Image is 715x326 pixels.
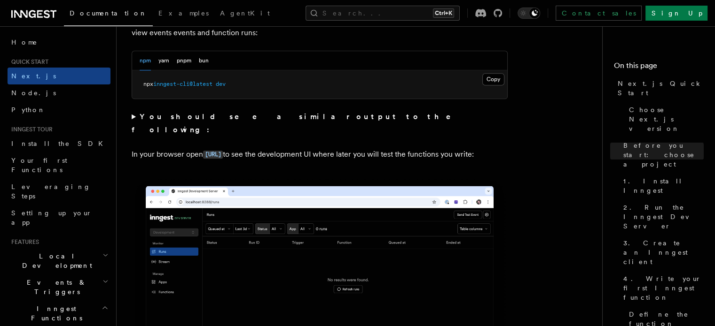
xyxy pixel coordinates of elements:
[482,73,504,85] button: Copy
[132,110,508,136] summary: You should see a similar output to the following:
[623,238,704,266] span: 3. Create an Inngest client
[8,126,53,133] span: Inngest tour
[623,203,704,231] span: 2. Run the Inngest Dev Server
[8,68,110,84] a: Next.js
[132,112,464,134] strong: You should see a similar output to the following:
[11,157,67,174] span: Your first Functions
[11,106,46,114] span: Python
[143,81,153,87] span: npx
[620,270,704,306] a: 4. Write your first Inngest function
[8,274,110,300] button: Events & Triggers
[64,3,153,26] a: Documentation
[8,248,110,274] button: Local Development
[8,178,110,205] a: Leveraging Steps
[214,3,275,25] a: AgentKit
[623,176,704,195] span: 1. Install Inngest
[433,8,454,18] kbd: Ctrl+K
[177,51,191,70] button: pnpm
[614,60,704,75] h4: On this page
[620,199,704,235] a: 2. Run the Inngest Dev Server
[216,81,226,87] span: dev
[8,251,102,270] span: Local Development
[8,278,102,296] span: Events & Triggers
[70,9,147,17] span: Documentation
[8,152,110,178] a: Your first Functions
[11,38,38,47] span: Home
[556,6,642,21] a: Contact sales
[620,173,704,199] a: 1. Install Inngest
[8,304,102,323] span: Inngest Functions
[8,205,110,231] a: Setting up your app
[518,8,540,19] button: Toggle dark mode
[140,51,151,70] button: npm
[623,274,704,302] span: 4. Write your first Inngest function
[158,9,209,17] span: Examples
[203,150,223,159] a: [URL]
[623,141,704,169] span: Before you start: choose a project
[620,137,704,173] a: Before you start: choose a project
[8,84,110,101] a: Node.js
[629,105,704,133] span: Choose Next.js version
[11,89,56,97] span: Node.js
[625,101,704,137] a: Choose Next.js version
[8,238,39,246] span: Features
[306,6,460,21] button: Search...Ctrl+K
[645,6,707,21] a: Sign Up
[199,51,209,70] button: bun
[11,72,56,80] span: Next.js
[158,51,169,70] button: yarn
[11,183,91,200] span: Leveraging Steps
[11,140,109,147] span: Install the SDK
[8,101,110,118] a: Python
[8,58,48,66] span: Quick start
[614,75,704,101] a: Next.js Quick Start
[8,135,110,152] a: Install the SDK
[203,151,223,159] code: [URL]
[220,9,270,17] span: AgentKit
[153,81,212,87] span: inngest-cli@latest
[618,79,704,98] span: Next.js Quick Start
[132,148,508,161] p: In your browser open to see the development UI where later you will test the functions you write:
[8,34,110,51] a: Home
[11,209,92,226] span: Setting up your app
[620,235,704,270] a: 3. Create an Inngest client
[153,3,214,25] a: Examples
